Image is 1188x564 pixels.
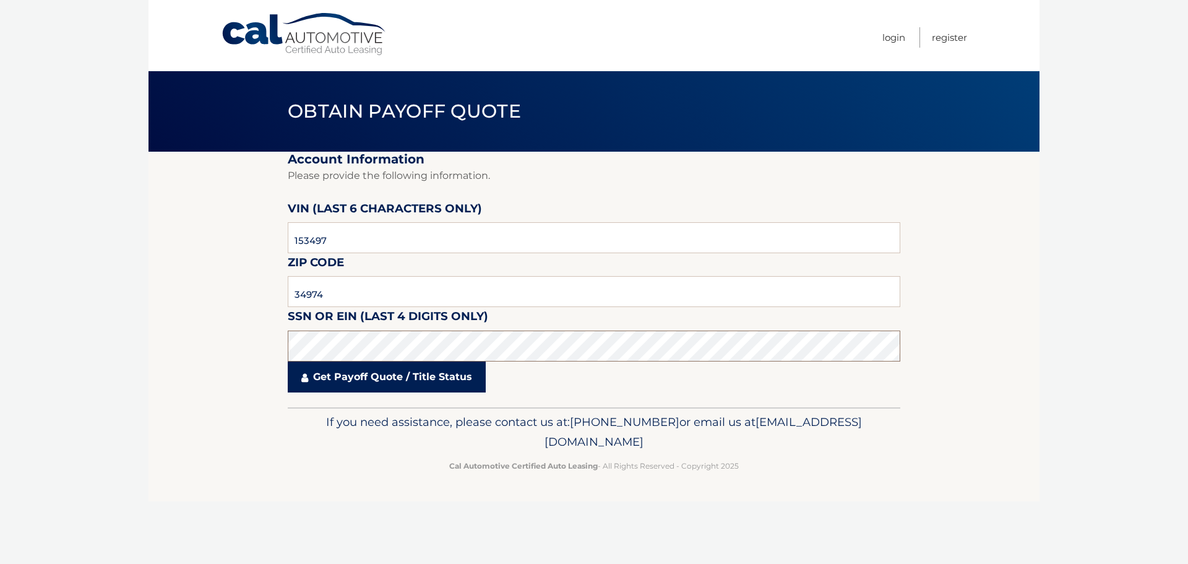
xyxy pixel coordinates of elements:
[288,362,486,393] a: Get Payoff Quote / Title Status
[288,152,900,167] h2: Account Information
[288,167,900,184] p: Please provide the following information.
[288,199,482,222] label: VIN (last 6 characters only)
[288,307,488,330] label: SSN or EIN (last 4 digits only)
[449,461,598,471] strong: Cal Automotive Certified Auto Leasing
[296,459,892,472] p: - All Rights Reserved - Copyright 2025
[882,27,905,48] a: Login
[570,415,679,429] span: [PHONE_NUMBER]
[932,27,967,48] a: Register
[288,253,344,276] label: Zip Code
[296,412,892,452] p: If you need assistance, please contact us at: or email us at
[288,100,521,123] span: Obtain Payoff Quote
[221,12,388,56] a: Cal Automotive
